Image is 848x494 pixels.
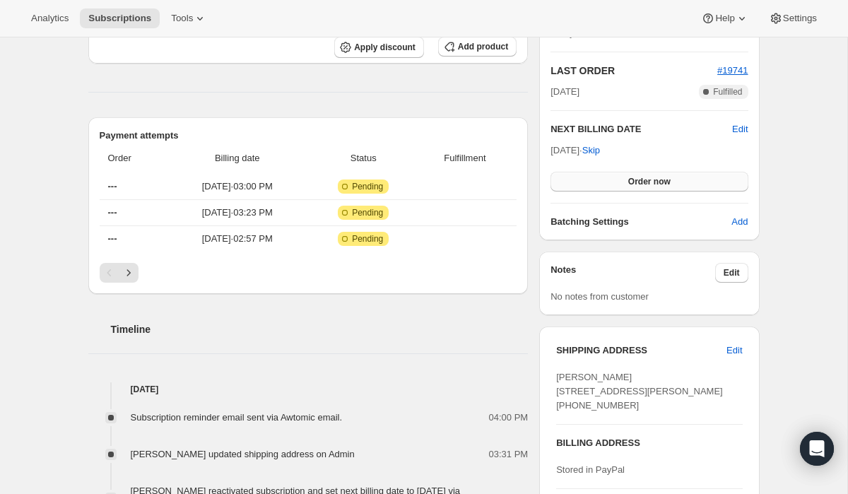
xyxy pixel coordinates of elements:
[334,37,424,58] button: Apply discount
[163,8,216,28] button: Tools
[731,215,748,229] span: Add
[489,447,529,461] span: 03:31 PM
[556,464,625,475] span: Stored in PayPal
[693,8,757,28] button: Help
[354,42,416,53] span: Apply discount
[422,151,509,165] span: Fulfillment
[550,172,748,192] button: Order now
[108,207,117,218] span: ---
[550,85,579,99] span: [DATE]
[713,86,742,98] span: Fulfilled
[556,436,742,450] h3: BILLING ADDRESS
[31,13,69,24] span: Analytics
[715,13,734,24] span: Help
[131,449,355,459] span: [PERSON_NAME] updated shipping address on Admin
[88,382,529,396] h4: [DATE]
[458,41,508,52] span: Add product
[171,13,193,24] span: Tools
[724,267,740,278] span: Edit
[582,143,600,158] span: Skip
[760,8,825,28] button: Settings
[23,8,77,28] button: Analytics
[489,411,529,425] span: 04:00 PM
[170,180,305,194] span: [DATE] · 03:00 PM
[352,181,383,192] span: Pending
[723,211,756,233] button: Add
[131,412,343,423] span: Subscription reminder email sent via Awtomic email.
[438,37,517,57] button: Add product
[550,263,715,283] h3: Notes
[550,145,600,155] span: [DATE] ·
[783,13,817,24] span: Settings
[108,233,117,244] span: ---
[80,8,160,28] button: Subscriptions
[717,64,748,78] button: #19741
[550,122,732,136] h2: NEXT BILLING DATE
[88,13,151,24] span: Subscriptions
[550,215,731,229] h6: Batching Settings
[100,129,517,143] h2: Payment attempts
[119,263,139,283] button: Next
[800,432,834,466] div: Open Intercom Messenger
[170,206,305,220] span: [DATE] · 03:23 PM
[717,65,748,76] a: #19741
[352,207,383,218] span: Pending
[715,263,748,283] button: Edit
[314,151,413,165] span: Status
[556,343,726,358] h3: SHIPPING ADDRESS
[628,176,671,187] span: Order now
[170,232,305,246] span: [DATE] · 02:57 PM
[108,181,117,192] span: ---
[352,233,383,245] span: Pending
[556,372,723,411] span: [PERSON_NAME] [STREET_ADDRESS][PERSON_NAME] [PHONE_NUMBER]
[732,122,748,136] button: Edit
[100,263,517,283] nav: Pagination
[170,151,305,165] span: Billing date
[100,143,165,174] th: Order
[726,343,742,358] span: Edit
[718,339,750,362] button: Edit
[574,139,608,162] button: Skip
[550,64,717,78] h2: LAST ORDER
[550,291,649,302] span: No notes from customer
[111,322,529,336] h2: Timeline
